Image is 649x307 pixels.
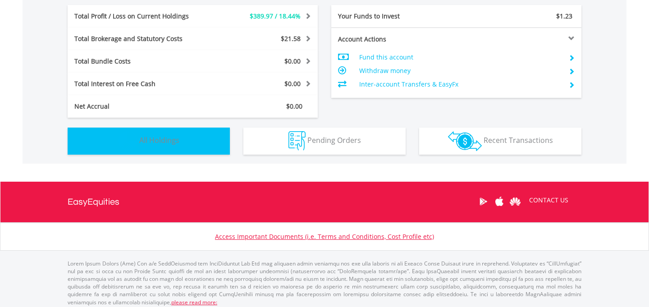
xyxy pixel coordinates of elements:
[419,128,581,155] button: Recent Transactions
[68,182,119,222] a: EasyEquities
[243,128,406,155] button: Pending Orders
[118,131,137,151] img: holdings-wht.png
[359,64,562,78] td: Withdraw money
[491,188,507,215] a: Apple
[171,298,217,306] a: please read more:
[359,50,562,64] td: Fund this account
[284,57,301,65] span: $0.00
[331,35,457,44] div: Account Actions
[68,12,214,21] div: Total Profit / Loss on Current Holdings
[139,135,179,145] span: All Holdings
[556,12,572,20] span: $1.23
[215,232,434,241] a: Access Important Documents (i.e. Terms and Conditions, Cost Profile etc)
[286,102,302,110] span: $0.00
[68,79,214,88] div: Total Interest on Free Cash
[448,131,482,151] img: transactions-zar-wht.png
[281,34,301,43] span: $21.58
[307,135,361,145] span: Pending Orders
[68,260,581,306] p: Lorem Ipsum Dolors (Ame) Con a/e SeddOeiusmod tem InciDiduntut Lab Etd mag aliquaen admin veniamq...
[523,188,575,213] a: CONTACT US
[507,188,523,215] a: Huawei
[68,57,214,66] div: Total Bundle Costs
[484,135,553,145] span: Recent Transactions
[68,128,230,155] button: All Holdings
[250,12,301,20] span: $389.97 / 18.44%
[359,78,562,91] td: Inter-account Transfers & EasyFx
[288,131,306,151] img: pending_instructions-wht.png
[68,102,214,111] div: Net Accrual
[331,12,457,21] div: Your Funds to Invest
[475,188,491,215] a: Google Play
[284,79,301,88] span: $0.00
[68,34,214,43] div: Total Brokerage and Statutory Costs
